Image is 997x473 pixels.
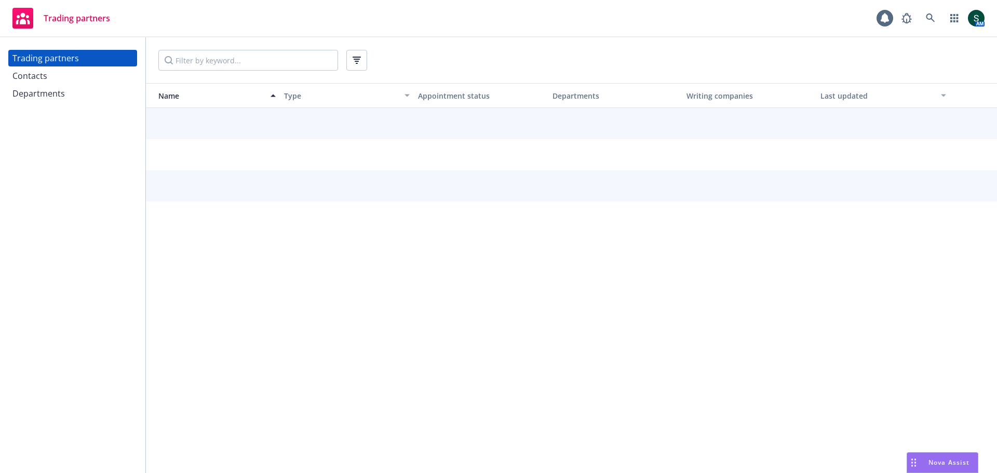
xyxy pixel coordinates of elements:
div: Departments [553,90,678,101]
input: Filter by keyword... [158,50,338,71]
button: Writing companies [682,83,816,108]
a: Departments [8,85,137,102]
div: Name [150,90,264,101]
div: Appointment status [418,90,544,101]
button: Last updated [816,83,950,108]
a: Report a Bug [896,8,917,29]
button: Nova Assist [907,452,978,473]
div: Trading partners [12,50,79,66]
span: Nova Assist [928,458,969,467]
a: Switch app [944,8,965,29]
div: Type [284,90,398,101]
a: Search [920,8,941,29]
div: Drag to move [907,453,920,472]
a: Trading partners [8,4,114,33]
a: Trading partners [8,50,137,66]
div: Departments [12,85,65,102]
button: Type [280,83,414,108]
button: Appointment status [414,83,548,108]
div: Last updated [820,90,935,101]
div: Writing companies [686,90,812,101]
button: Departments [548,83,682,108]
img: photo [968,10,985,26]
button: Name [146,83,280,108]
span: Trading partners [44,14,110,22]
div: Contacts [12,67,47,84]
a: Contacts [8,67,137,84]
